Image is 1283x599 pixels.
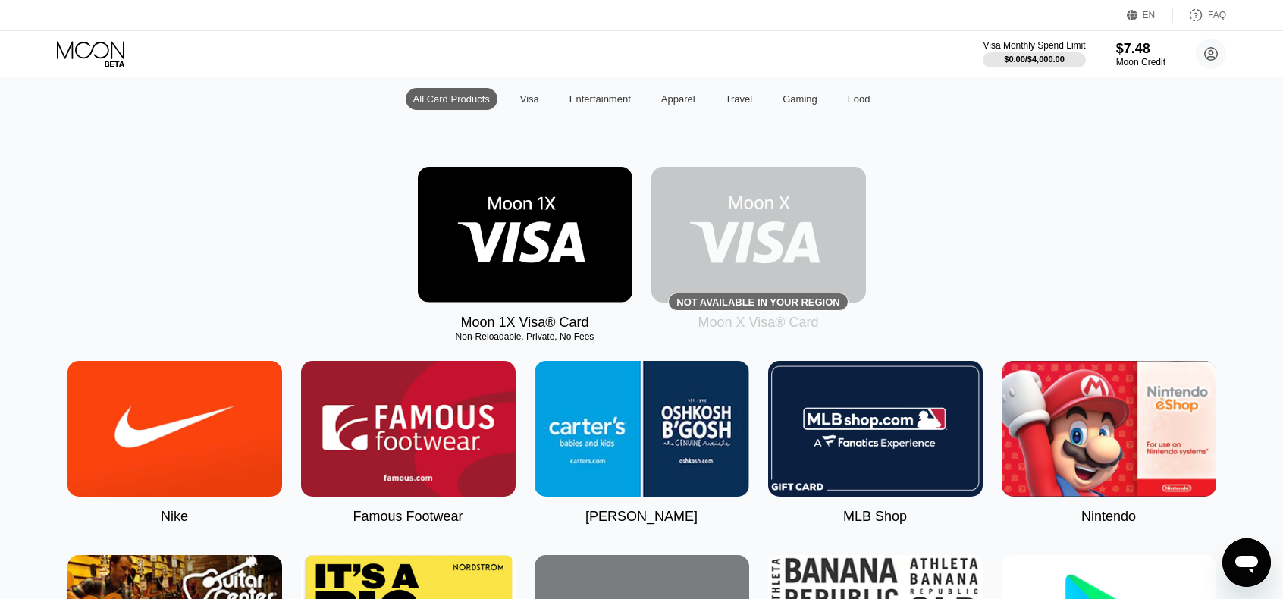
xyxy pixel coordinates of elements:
[520,93,539,105] div: Visa
[1127,8,1173,23] div: EN
[418,331,632,342] div: Non-Reloadable, Private, No Fees
[1116,41,1165,57] div: $7.48
[983,40,1085,51] div: Visa Monthly Spend Limit
[718,88,761,110] div: Travel
[562,88,638,110] div: Entertainment
[775,88,825,110] div: Gaming
[460,315,588,331] div: Moon 1X Visa® Card
[1081,509,1136,525] div: Nintendo
[569,93,631,105] div: Entertainment
[1116,57,1165,67] div: Moon Credit
[983,40,1085,67] div: Visa Monthly Spend Limit$0.00/$4,000.00
[654,88,703,110] div: Apparel
[413,93,490,105] div: All Card Products
[1116,41,1165,67] div: $7.48Moon Credit
[661,93,695,105] div: Apparel
[1004,55,1065,64] div: $0.00 / $4,000.00
[1143,10,1156,20] div: EN
[840,88,878,110] div: Food
[698,315,818,331] div: Moon X Visa® Card
[353,509,463,525] div: Famous Footwear
[1208,10,1226,20] div: FAQ
[848,93,870,105] div: Food
[676,296,839,308] div: Not available in your region
[1173,8,1226,23] div: FAQ
[1222,538,1271,587] iframe: Button to launch messaging window
[843,509,907,525] div: MLB Shop
[513,88,547,110] div: Visa
[406,88,497,110] div: All Card Products
[651,167,866,303] div: Not available in your region
[585,509,698,525] div: [PERSON_NAME]
[726,93,753,105] div: Travel
[161,509,188,525] div: Nike
[783,93,817,105] div: Gaming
